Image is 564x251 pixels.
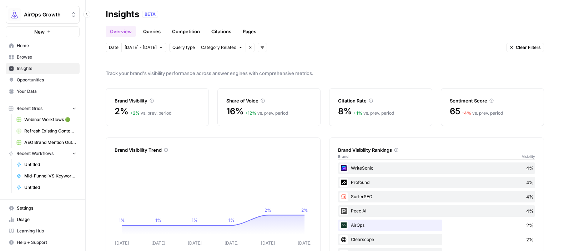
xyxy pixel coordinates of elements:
[526,165,534,172] span: 4%
[17,88,76,95] span: Your Data
[106,9,139,20] div: Insights
[198,43,246,52] button: Category Related
[155,217,161,223] tspan: 1%
[6,26,80,37] button: New
[13,125,80,137] a: Refresh Existing Content (1)
[6,51,80,63] a: Browse
[115,146,312,154] div: Brand Visibility Trend
[121,43,166,52] button: [DATE] - [DATE]
[13,114,80,125] a: Webinar Workflows 🟢
[130,110,140,116] span: + 2 %
[6,6,80,24] button: Workspace: AirOps Growth
[522,154,535,159] span: Visibility
[13,137,80,148] a: AEO Brand Mention Outreach
[526,193,534,200] span: 4%
[168,26,204,37] a: Competition
[225,240,238,246] tspan: [DATE]
[17,54,76,60] span: Browse
[339,178,348,187] img: z5mnau15jk0a3i3dbnjftp6o8oil
[207,26,236,37] a: Citations
[17,216,76,223] span: Usage
[24,128,76,134] span: Refresh Existing Content (1)
[6,148,80,159] button: Recent Workflows
[139,26,165,37] a: Queries
[339,221,348,230] img: yjux4x3lwinlft1ym4yif8lrli78
[115,240,129,246] tspan: [DATE]
[151,240,165,246] tspan: [DATE]
[462,110,503,116] div: vs. prev. period
[301,207,308,213] tspan: 2%
[17,228,76,234] span: Learning Hub
[265,207,271,213] tspan: 2%
[462,110,471,116] span: – 4 %
[338,177,535,188] div: Profound
[298,240,312,246] tspan: [DATE]
[526,179,534,186] span: 4%
[17,42,76,49] span: Home
[226,97,312,104] div: Share of Voice
[201,44,236,51] span: Category Related
[17,77,76,83] span: Opportunities
[142,11,158,18] div: BETA
[6,103,80,114] button: Recent Grids
[238,26,261,37] a: Pages
[6,40,80,51] a: Home
[106,70,544,77] span: Track your brand's visibility performance across answer engines with comprehensive metrics.
[192,217,198,223] tspan: 1%
[245,110,288,116] div: vs. prev. period
[115,97,200,104] div: Brand Visibility
[516,44,541,51] span: Clear Filters
[338,234,535,245] div: Clearscope
[6,202,80,214] a: Settings
[24,161,76,168] span: Untitled
[17,239,76,246] span: Help + Support
[338,106,352,117] span: 8%
[353,110,362,116] span: + 1 %
[24,184,76,191] span: Untitled
[506,43,544,52] button: Clear Filters
[338,154,348,159] span: Brand
[450,97,535,104] div: Sentiment Score
[130,110,171,116] div: vs. prev. period
[526,236,534,243] span: 2%
[13,182,80,193] a: Untitled
[109,44,119,51] span: Date
[261,240,275,246] tspan: [DATE]
[13,170,80,182] a: Mid-Funnel VS Keyword Research
[338,191,535,202] div: SurferSEO
[450,106,460,117] span: 65
[526,222,534,229] span: 2%
[115,106,129,117] span: 2%
[6,237,80,248] button: Help + Support
[13,159,80,170] a: Untitled
[338,97,423,104] div: Citation Rate
[6,214,80,225] a: Usage
[125,44,157,51] span: [DATE] - [DATE]
[339,207,348,215] img: 7am1k4mqv57ixqoijcbmwmydc8ix
[16,105,42,112] span: Recent Grids
[16,150,54,157] span: Recent Workflows
[526,207,534,215] span: 4%
[106,26,136,37] a: Overview
[17,65,76,72] span: Insights
[228,217,235,223] tspan: 1%
[338,162,535,174] div: WriteSonic
[6,86,80,97] a: Your Data
[119,217,125,223] tspan: 1%
[353,110,394,116] div: vs. prev. period
[338,205,535,217] div: Peec AI
[245,110,256,116] span: + 12 %
[8,8,21,21] img: AirOps Growth Logo
[6,74,80,86] a: Opportunities
[6,225,80,237] a: Learning Hub
[188,240,202,246] tspan: [DATE]
[339,164,348,172] img: cbtemd9yngpxf5d3cs29ym8ckjcf
[24,139,76,146] span: AEO Brand Mention Outreach
[17,205,76,211] span: Settings
[338,146,535,154] div: Brand Visibility Rankings
[6,63,80,74] a: Insights
[172,44,195,51] span: Query type
[24,116,76,123] span: Webinar Workflows 🟢
[34,28,45,35] span: New
[226,106,243,117] span: 16%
